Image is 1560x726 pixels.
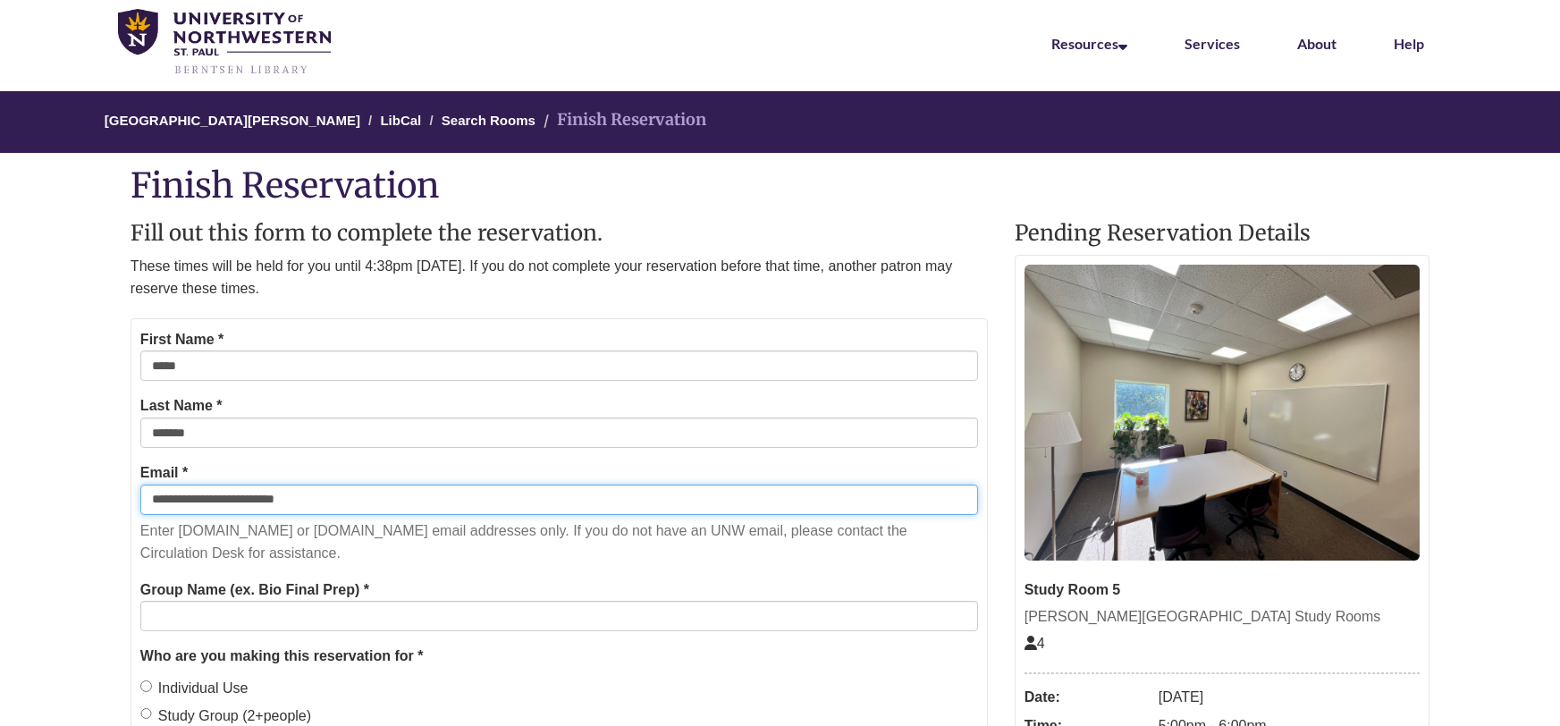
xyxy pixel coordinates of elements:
label: Individual Use [140,677,249,700]
a: [GEOGRAPHIC_DATA][PERSON_NAME] [105,113,360,128]
dt: Date: [1025,683,1150,712]
h2: Fill out this form to complete the reservation. [131,222,988,245]
a: Resources [1051,35,1127,52]
legend: Who are you making this reservation for * [140,645,978,668]
img: Study Room 5 [1025,265,1420,561]
span: The capacity of this space [1025,636,1045,651]
nav: Breadcrumb [131,91,1429,153]
label: Last Name * [140,394,223,418]
p: These times will be held for you until 4:38pm [DATE]. If you do not complete your reservation bef... [131,255,988,300]
h1: Finish Reservation [131,166,1429,204]
img: UNWSP Library Logo [118,9,331,76]
div: Study Room 5 [1025,578,1420,602]
dd: [DATE] [1159,683,1420,712]
a: About [1297,35,1337,52]
label: Email * [140,461,188,485]
h2: Pending Reservation Details [1015,222,1429,245]
p: Enter [DOMAIN_NAME] or [DOMAIN_NAME] email addresses only. If you do not have an UNW email, pleas... [140,519,978,565]
li: Finish Reservation [539,107,706,133]
label: First Name * [140,328,223,351]
input: Individual Use [140,680,152,692]
a: Search Rooms [442,113,535,128]
a: LibCal [380,113,421,128]
label: Group Name (ex. Bio Final Prep) * [140,578,369,602]
a: Services [1185,35,1240,52]
div: [PERSON_NAME][GEOGRAPHIC_DATA] Study Rooms [1025,605,1420,629]
input: Study Group (2+people) [140,708,152,720]
a: Help [1394,35,1424,52]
